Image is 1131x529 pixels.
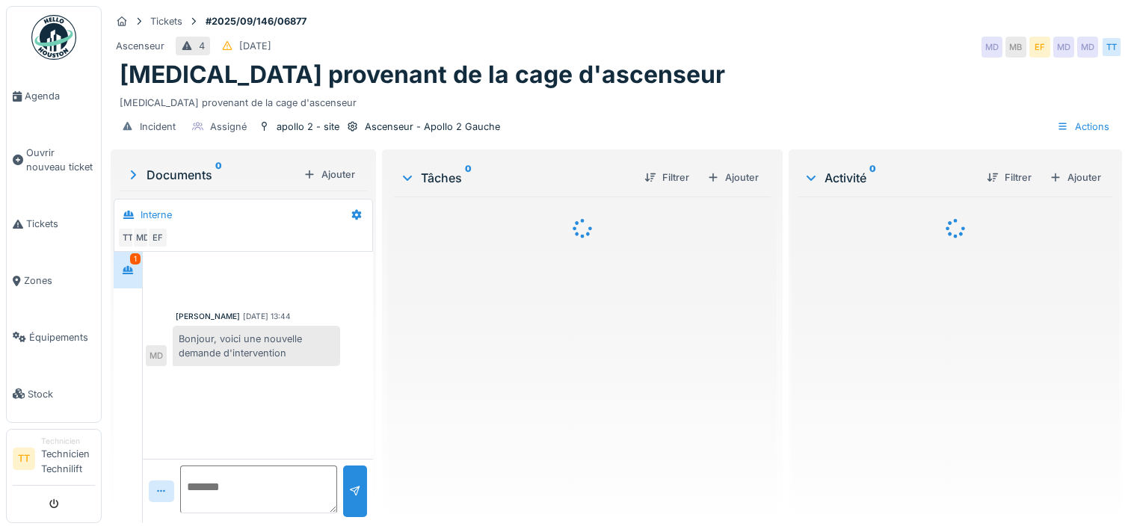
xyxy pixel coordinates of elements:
div: Documents [126,166,298,184]
div: MD [1053,37,1074,58]
a: Tickets [7,196,101,253]
div: Filtrer [638,167,695,188]
div: Ascenseur [116,39,164,53]
h1: [MEDICAL_DATA] provenant de la cage d'ascenseur [120,61,725,89]
sup: 0 [869,169,876,187]
div: Tâches [400,169,632,187]
div: [PERSON_NAME] [176,311,240,322]
div: Ajouter [298,164,361,185]
img: Badge_color-CXgf-gQk.svg [31,15,76,60]
a: Agenda [7,68,101,125]
div: MD [981,37,1002,58]
div: EF [147,227,168,248]
li: TT [13,448,35,470]
div: MB [1005,37,1026,58]
div: Ajouter [1044,167,1107,188]
div: Incident [140,120,176,134]
div: MD [146,345,167,366]
div: EF [1029,37,1050,58]
a: Zones [7,253,101,309]
div: Actions [1050,116,1116,137]
strong: #2025/09/146/06877 [200,14,312,28]
a: Stock [7,365,101,422]
a: TT TechnicienTechnicien Technilift [13,436,95,486]
div: Ascenseur - Apollo 2 Gauche [365,120,500,134]
sup: 0 [465,169,472,187]
div: Interne [141,208,172,222]
div: [DATE] 13:44 [243,311,291,322]
div: TT [117,227,138,248]
div: [DATE] [239,39,271,53]
span: Tickets [26,217,95,231]
span: Stock [28,387,95,401]
a: Équipements [7,309,101,365]
span: Zones [24,273,95,288]
a: Ouvrir nouveau ticket [7,125,101,196]
li: Technicien Technilift [41,436,95,482]
div: TT [1101,37,1122,58]
div: Tickets [150,14,182,28]
div: Assigné [210,120,247,134]
sup: 0 [215,166,222,184]
div: MD [132,227,153,248]
div: Ajouter [701,167,765,188]
div: apollo 2 - site [277,120,339,134]
div: Activité [804,169,975,187]
div: Filtrer [981,167,1038,188]
div: Technicien [41,436,95,447]
div: 1 [130,253,141,264]
span: Ouvrir nouveau ticket [26,146,95,174]
div: Bonjour, voici une nouvelle demande d'intervention [173,326,340,366]
div: 4 [199,39,205,53]
span: Agenda [25,89,95,103]
div: MD [1077,37,1098,58]
span: Équipements [29,330,95,344]
div: [MEDICAL_DATA] provenant de la cage d'ascenseur [120,90,1113,110]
